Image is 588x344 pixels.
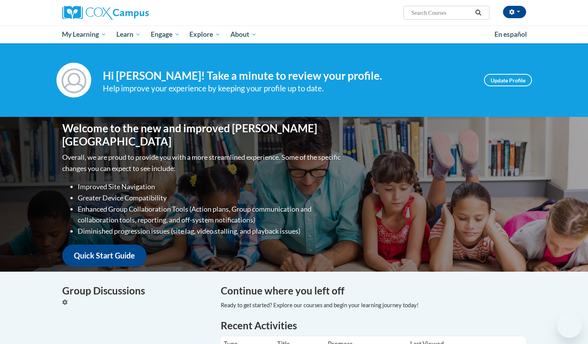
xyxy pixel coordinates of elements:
a: Learn [111,26,146,43]
img: Cox Campus [62,6,149,20]
li: Improved Site Navigation [78,181,343,192]
span: Learn [116,30,141,39]
a: My Learning [57,26,112,43]
li: Diminished progression issues (site lag, video stalling, and playback issues) [78,226,343,237]
button: Account Settings [503,6,526,18]
iframe: Button to launch messaging window [557,313,582,338]
div: Help improve your experience by keeping your profile up to date. [103,82,472,95]
h4: Group Discussions [62,283,209,298]
p: Overall, we are proud to provide you with a more streamlined experience. Some of the specific cha... [62,152,343,174]
li: Enhanced Group Collaboration Tools (Action plans, Group communication and collaboration tools, re... [78,204,343,226]
a: About [225,26,262,43]
span: Engage [151,30,180,39]
button: Search [472,8,484,17]
a: En español [489,26,532,43]
h4: Continue where you left off [221,283,526,298]
a: Engage [146,26,185,43]
span: En español [494,30,527,38]
span: Explore [189,30,220,39]
div: Main menu [51,26,538,43]
h1: Welcome to the new and improved [PERSON_NAME][GEOGRAPHIC_DATA] [62,122,343,148]
a: Update Profile [484,74,532,86]
a: Explore [184,26,225,43]
h4: Hi [PERSON_NAME]! Take a minute to review your profile. [103,69,472,82]
a: Quick Start Guide [62,245,147,267]
span: About [230,30,257,39]
img: Profile Image [56,63,91,98]
span: My Learning [62,30,106,39]
h1: Recent Activities [221,318,526,332]
li: Greater Device Compatibility [78,192,343,204]
a: Cox Campus [62,6,209,20]
input: Search Courses [411,8,472,17]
